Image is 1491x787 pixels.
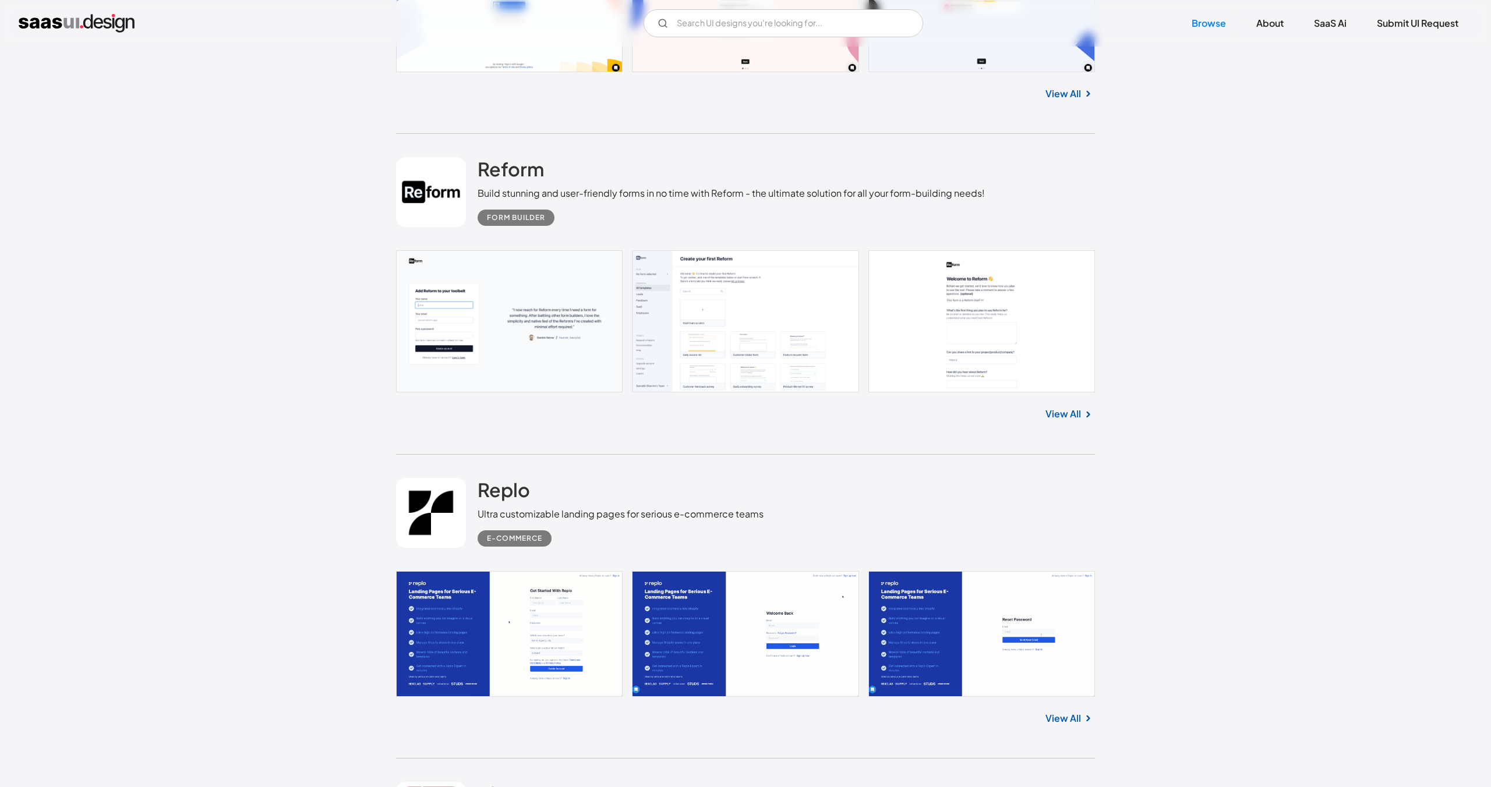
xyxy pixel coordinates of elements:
a: home [19,14,135,33]
a: View All [1045,87,1081,101]
a: Replo [478,478,530,507]
a: View All [1045,711,1081,725]
a: About [1242,10,1298,36]
div: Ultra customizable landing pages for serious e-commerce teams [478,507,764,521]
a: Browse [1178,10,1240,36]
a: Reform [478,157,544,186]
a: SaaS Ai [1300,10,1361,36]
h2: Replo [478,478,530,501]
a: Submit UI Request [1363,10,1472,36]
form: Email Form [644,9,923,37]
div: Form Builder [487,211,545,225]
input: Search UI designs you're looking for... [644,9,923,37]
a: View All [1045,407,1081,421]
div: Build stunning and user-friendly forms in no time with Reform - the ultimate solution for all you... [478,186,985,200]
div: E-commerce [487,531,542,545]
h2: Reform [478,157,544,180]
